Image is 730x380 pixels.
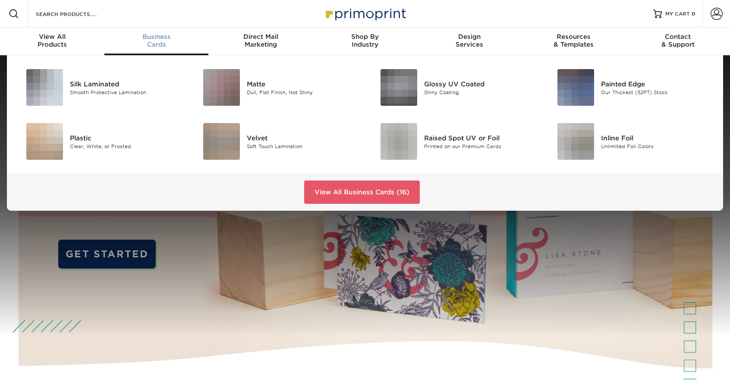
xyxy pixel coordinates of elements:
div: Glossy UV Coated [424,79,536,89]
a: Resources& Templates [522,28,626,55]
div: Cards [104,33,209,48]
div: Painted Edge [601,79,713,89]
span: MY CART [665,10,690,18]
img: Painted Edge Business Cards [557,69,594,106]
a: Silk Laminated Business Cards Silk Laminated Smooth Protective Lamination [17,66,182,109]
div: Smooth Protective Lamination [70,89,182,96]
span: Shop By [313,33,417,41]
div: Industry [313,33,417,48]
a: Velvet Business Cards Velvet Soft Touch Lamination [195,120,359,163]
img: Matte Business Cards [203,69,240,106]
div: Inline Foil [601,133,713,142]
img: Inline Foil Business Cards [557,123,594,160]
div: Dull, Flat Finish, Not Shiny [247,89,359,96]
a: Glossy UV Coated Business Cards Glossy UV Coated Shiny Coating [371,66,536,109]
div: Clear, White, or Frosted [70,142,182,150]
div: Velvet [247,133,359,142]
div: Plastic [70,133,182,142]
a: View All Business Cards (16) [304,180,420,204]
span: 0 [692,11,695,17]
a: DesignServices [417,28,522,55]
a: Matte Business Cards Matte Dull, Flat Finish, Not Shiny [195,66,359,109]
span: Resources [522,33,626,41]
div: Marketing [208,33,313,48]
a: Raised Spot UV or Foil Business Cards Raised Spot UV or Foil Printed on our Premium Cards [371,120,536,163]
a: Inline Foil Business Cards Inline Foil Unlimited Foil Colors [549,120,713,163]
img: Silk Laminated Business Cards [26,69,63,106]
span: Contact [626,33,730,41]
div: Printed on our Premium Cards [424,142,536,150]
div: & Support [626,33,730,48]
div: Services [417,33,522,48]
a: Contact& Support [626,28,730,55]
span: Direct Mail [208,33,313,41]
span: Design [417,33,522,41]
a: Direct MailMarketing [208,28,313,55]
img: Primoprint [322,4,408,23]
a: Painted Edge Business Cards Painted Edge Our Thickest (32PT) Stock [549,66,713,109]
img: Plastic Business Cards [26,123,63,160]
div: Silk Laminated [70,79,182,89]
img: Velvet Business Cards [203,123,240,160]
a: Plastic Business Cards Plastic Clear, White, or Frosted [17,120,182,163]
a: Shop ByIndustry [313,28,417,55]
span: Business [104,33,209,41]
div: Unlimited Foil Colors [601,142,713,150]
div: Shiny Coating [424,89,536,96]
div: Raised Spot UV or Foil [424,133,536,142]
input: SEARCH PRODUCTS..... [35,9,119,19]
div: Soft Touch Lamination [247,142,359,150]
img: Glossy UV Coated Business Cards [381,69,417,106]
div: Our Thickest (32PT) Stock [601,89,713,96]
div: & Templates [522,33,626,48]
img: Raised Spot UV or Foil Business Cards [381,123,417,160]
a: BusinessCards [104,28,209,55]
div: Matte [247,79,359,89]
